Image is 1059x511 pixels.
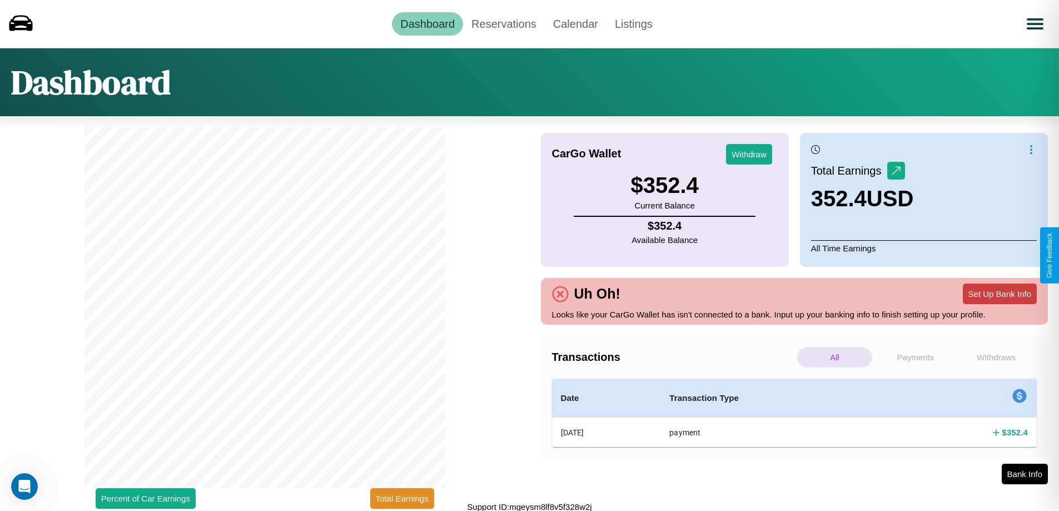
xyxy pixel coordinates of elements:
p: Available Balance [632,232,698,247]
iframe: Intercom live chat [11,473,38,500]
table: simple table [552,379,1037,447]
button: Set Up Bank Info [963,284,1037,304]
p: Payments [878,347,953,368]
button: Open menu [1020,8,1051,39]
a: Reservations [463,12,545,36]
h4: $ 352.4 [1002,426,1028,438]
h4: $ 352.4 [632,220,698,232]
h4: Transaction Type [669,391,882,405]
h3: $ 352.4 [630,173,698,198]
p: Looks like your CarGo Wallet has isn't connected to a bank. Input up your banking info to finish ... [552,307,1037,322]
p: Total Earnings [811,161,887,181]
p: All [797,347,872,368]
h3: 352.4 USD [811,186,914,211]
div: Give Feedback [1046,233,1053,278]
a: Listings [606,12,661,36]
h1: Dashboard [11,59,171,105]
a: Calendar [545,12,606,36]
a: Dashboard [392,12,463,36]
h4: Uh Oh! [569,286,626,302]
button: Percent of Car Earnings [96,488,196,509]
h4: Transactions [552,351,794,364]
h4: CarGo Wallet [552,147,622,160]
button: Total Earnings [370,488,434,509]
p: Current Balance [630,198,698,213]
th: payment [660,418,891,448]
p: All Time Earnings [811,240,1037,256]
p: Withdraws [959,347,1034,368]
button: Withdraw [726,144,772,165]
button: Bank Info [1002,464,1048,484]
h4: Date [561,391,652,405]
th: [DATE] [552,418,661,448]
